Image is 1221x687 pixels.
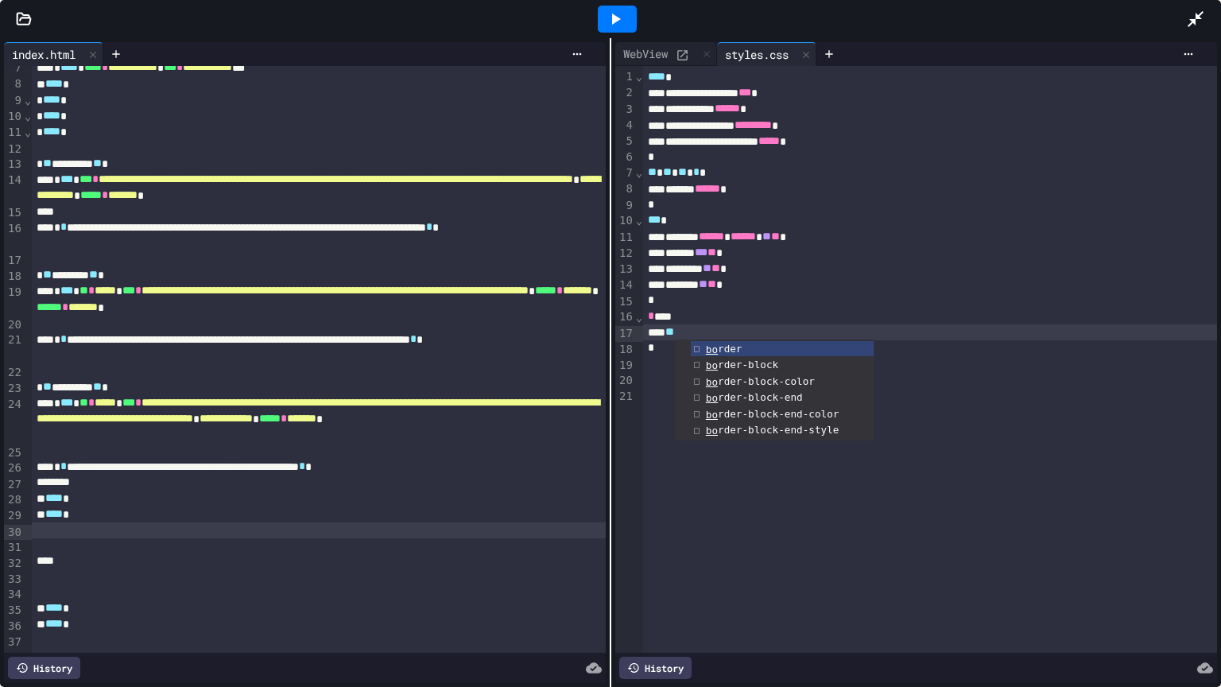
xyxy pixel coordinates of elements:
span: bo [706,376,718,388]
span: rder-block [706,359,778,371]
span: rder-block-end-style [706,424,839,436]
span: rder-block-color [706,375,815,387]
span: rder [706,343,742,355]
span: rder-block-end-color [706,408,839,420]
ul: Completions [675,340,874,441]
span: bo [706,359,718,371]
span: bo [706,343,718,355]
span: rder-block-end [706,391,803,403]
span: bo [706,409,718,421]
span: bo [706,392,718,404]
div: Chat with us now!Close [6,6,110,101]
span: bo [706,425,718,437]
